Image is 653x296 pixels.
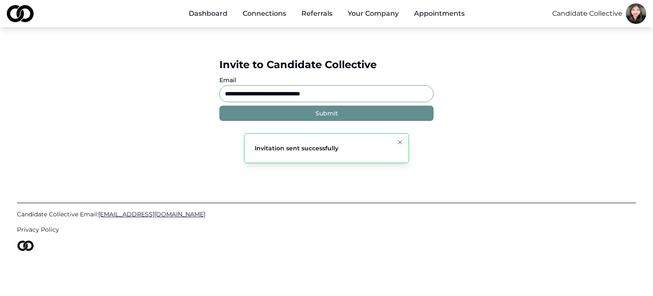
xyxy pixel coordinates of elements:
nav: Main [182,5,471,22]
div: Submit [315,109,338,118]
span: [EMAIL_ADDRESS][DOMAIN_NAME] [98,210,205,218]
a: Referrals [295,5,339,22]
div: Invitation sent successfully [255,144,338,152]
a: Candidate Collective Email:[EMAIL_ADDRESS][DOMAIN_NAME] [17,210,636,218]
div: Invite to Candidate Collective [219,58,434,72]
img: logo [17,241,34,251]
a: Connections [236,5,293,22]
button: Submit [219,106,434,121]
button: Candidate Collective [552,9,622,19]
a: Dashboard [182,5,234,22]
img: logo [7,5,34,22]
img: c5a994b8-1df4-4c55-a0c5-fff68abd3c00-Kim%20Headshot-profile_picture.jpg [626,3,646,24]
label: Email [219,76,236,84]
button: Your Company [341,5,406,22]
a: Appointments [407,5,471,22]
a: Privacy Policy [17,225,636,234]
